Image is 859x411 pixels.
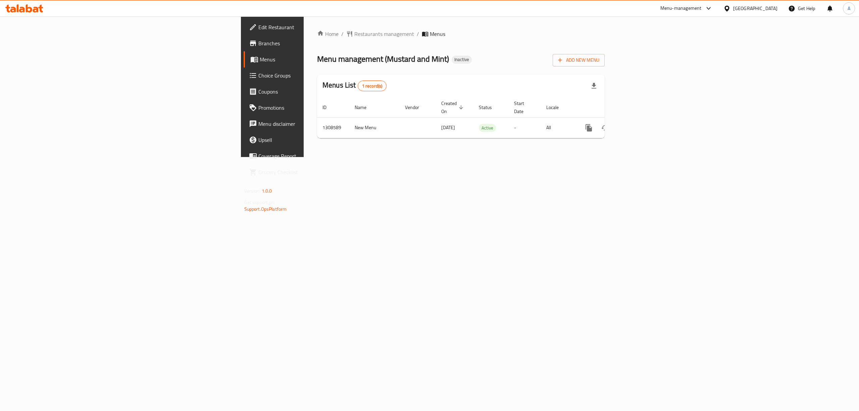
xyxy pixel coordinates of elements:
div: Menu-management [660,4,702,12]
span: [DATE] [441,123,455,132]
span: Choice Groups [258,71,379,80]
span: Created On [441,99,465,115]
table: enhanced table [317,97,651,138]
h2: Menus List [322,80,387,91]
span: Active [479,124,496,132]
a: Choice Groups [244,67,385,84]
div: Total records count [358,81,387,91]
span: 1 record(s) [358,83,387,89]
td: - [509,117,541,138]
span: Vendor [405,103,428,111]
a: Branches [244,35,385,51]
span: Locale [546,103,567,111]
span: ID [322,103,335,111]
span: Promotions [258,104,379,112]
div: Inactive [452,56,472,64]
nav: breadcrumb [317,30,605,38]
span: Branches [258,39,379,47]
span: Grocery Checklist [258,168,379,176]
span: Version: [244,187,261,195]
span: Name [355,103,375,111]
a: Menus [244,51,385,67]
a: Support.OpsPlatform [244,205,287,213]
span: Edit Restaurant [258,23,379,31]
span: Menu disclaimer [258,120,379,128]
li: / [417,30,419,38]
button: Add New Menu [553,54,605,66]
a: Edit Restaurant [244,19,385,35]
a: Promotions [244,100,385,116]
span: Get support on: [244,198,275,207]
span: A [848,5,850,12]
span: Status [479,103,501,111]
div: Export file [586,78,602,94]
span: Menus [260,55,379,63]
span: Coupons [258,88,379,96]
span: Menus [430,30,445,38]
a: Menu disclaimer [244,116,385,132]
a: Coupons [244,84,385,100]
span: Coverage Report [258,152,379,160]
a: Upsell [244,132,385,148]
a: Coverage Report [244,148,385,164]
span: Inactive [452,57,472,62]
button: Change Status [597,120,613,136]
a: Grocery Checklist [244,164,385,180]
div: [GEOGRAPHIC_DATA] [733,5,777,12]
span: 1.0.0 [262,187,272,195]
td: All [541,117,575,138]
span: Start Date [514,99,533,115]
span: Upsell [258,136,379,144]
th: Actions [575,97,651,118]
button: more [581,120,597,136]
span: Add New Menu [558,56,599,64]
